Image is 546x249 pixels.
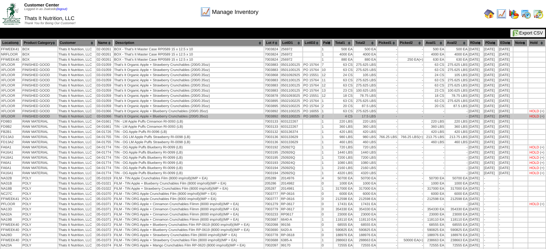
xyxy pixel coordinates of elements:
[468,94,483,98] td: [DATE]
[499,57,513,62] td: [DATE]
[333,119,353,124] td: 220 LBS
[377,114,397,119] td: -
[58,83,96,88] td: Thats It Nutrition, LLC
[353,88,376,93] td: 100.625 LBS
[540,115,544,118] div: (+)
[264,109,280,114] td: 7003892
[321,114,333,119] td: 2
[280,57,302,62] td: 256972
[333,68,353,72] td: 63 CS
[24,3,59,7] span: Customer Center
[321,88,333,93] td: 13
[484,68,498,72] td: [DATE]
[58,63,96,67] td: Thats It Nutrition, LLC
[499,39,513,46] th: EDate
[22,63,58,67] td: FINISHED GOOD
[484,63,498,67] td: [DATE]
[424,47,445,52] td: 500 EA
[499,78,513,83] td: [DATE]
[333,109,353,114] td: 63 CS
[468,104,483,108] td: [DATE]
[321,104,333,108] td: 2
[280,119,302,124] td: 603122267
[468,88,483,93] td: [DATE]
[398,94,423,98] td: -
[333,83,353,88] td: 63 CS
[333,63,353,67] td: 63 CS
[377,73,397,77] td: -
[424,104,445,108] td: 20 CS
[484,114,498,119] td: [DATE]
[22,39,58,46] th: Product Category
[1,73,21,77] td: XFLOOR
[333,88,353,93] td: 23 CS
[377,99,397,103] td: -
[528,39,545,46] th: Hold
[114,47,264,52] td: BOX - That's It Master Case RP0589 15 x 12.5 x 10
[321,68,333,72] td: 10
[424,57,445,62] td: 630 EA
[377,78,397,83] td: -
[321,73,333,77] td: 12
[398,88,423,93] td: -
[114,119,264,124] td: TIN - LM Apple Puffs Cinnamon RI-0093 (LB)
[264,73,280,77] td: 7003868
[96,63,113,67] td: 03-01059
[445,88,468,93] td: 100.625 LBS
[445,78,468,83] td: 275.625 LBS
[424,94,445,98] td: 18 CS
[468,83,483,88] td: [DATE]
[353,78,376,83] td: 275.625 LBS
[58,73,96,77] td: Thats It Nutrition, LLC
[280,78,302,83] td: 0501100125
[424,88,445,93] td: 23 CS
[280,52,302,57] td: 256972
[484,9,494,19] img: home.gif
[321,39,333,46] th: Pal#
[22,94,58,98] td: FINISHED GOOD
[264,52,280,57] td: 7003824
[353,114,376,119] td: 17.5 LBS
[377,119,397,124] td: -
[445,114,468,119] td: -
[468,57,483,62] td: [DATE]
[303,99,321,103] td: PO 15764
[353,52,376,57] td: 4000 EA
[280,39,302,46] th: LotID1
[58,88,96,93] td: Thats It Nutrition, LLC
[424,109,445,114] td: -
[424,78,445,83] td: 63 CS
[22,68,58,72] td: FINISHED GOOD
[424,83,445,88] td: 63 CS
[499,68,513,72] td: [DATE]
[114,83,264,88] td: That's It Organic Apple + Strawberry Crunchables (200/0.35oz)
[96,73,113,77] td: 03-01059
[22,109,58,114] td: FINISHED GOOD
[22,78,58,83] td: FINISHED GOOD
[398,63,423,67] td: -
[58,94,96,98] td: Thats It Nutrition, LLC
[398,68,423,72] td: -
[264,114,280,119] td: 7003892
[1,52,21,57] td: NRFLOOR
[3,3,20,25] img: ZoRoCo_Logo(Green%26Foil)%20jpg.webp
[484,88,498,93] td: [DATE]
[58,109,96,114] td: Thats It Nutrition, LLC
[333,52,353,57] td: 4000 EA
[377,52,397,57] td: -
[114,63,264,67] td: That's It Organic Apple + Strawberry Crunchables (200/0.35oz)
[540,109,544,113] div: (+)
[424,39,445,46] th: Avail1
[398,47,423,52] td: -
[353,99,376,103] td: 275.625 LBS
[22,119,58,124] td: RAW MATERIAL
[1,47,21,52] td: FFWEEK41
[321,94,333,98] td: 12
[377,88,397,93] td: -
[96,39,113,46] th: Name
[353,73,376,77] td: 105 LBS
[321,109,333,114] td: 1
[468,78,483,83] td: [DATE]
[499,114,513,119] td: [DATE]
[333,114,353,119] td: 4 CS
